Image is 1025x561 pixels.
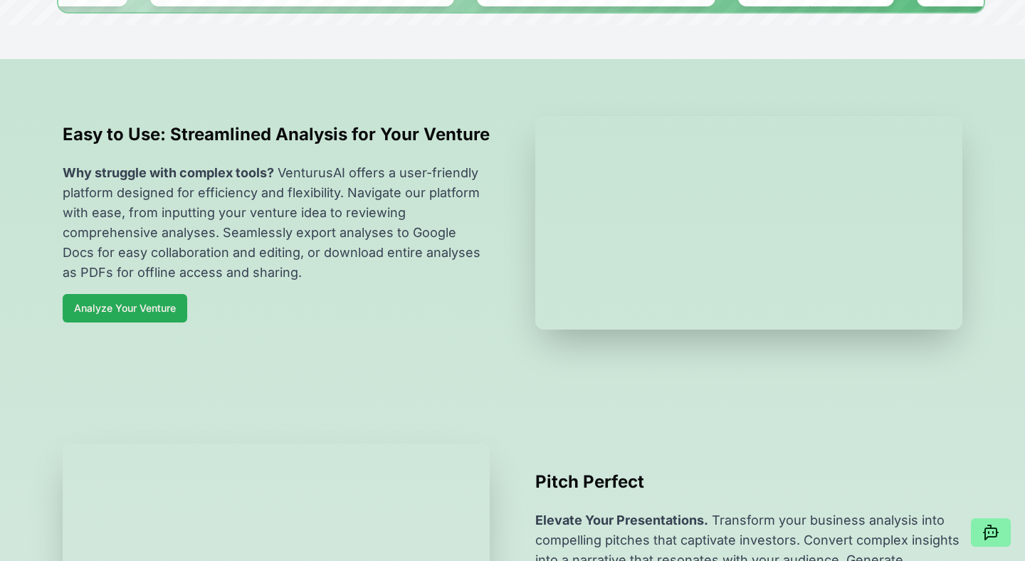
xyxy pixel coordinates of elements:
[63,165,274,180] span: Why struggle with complex tools?
[63,163,490,283] p: VenturusAI offers a user-friendly platform designed for efficiency and flexibility. Navigate our ...
[63,294,187,323] a: Analyze Your Venture
[535,471,962,493] h2: Pitch Perfect
[63,123,490,146] h2: Easy to Use: Streamlined Analysis for Your Venture
[535,513,708,528] span: Elevate Your Presentations.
